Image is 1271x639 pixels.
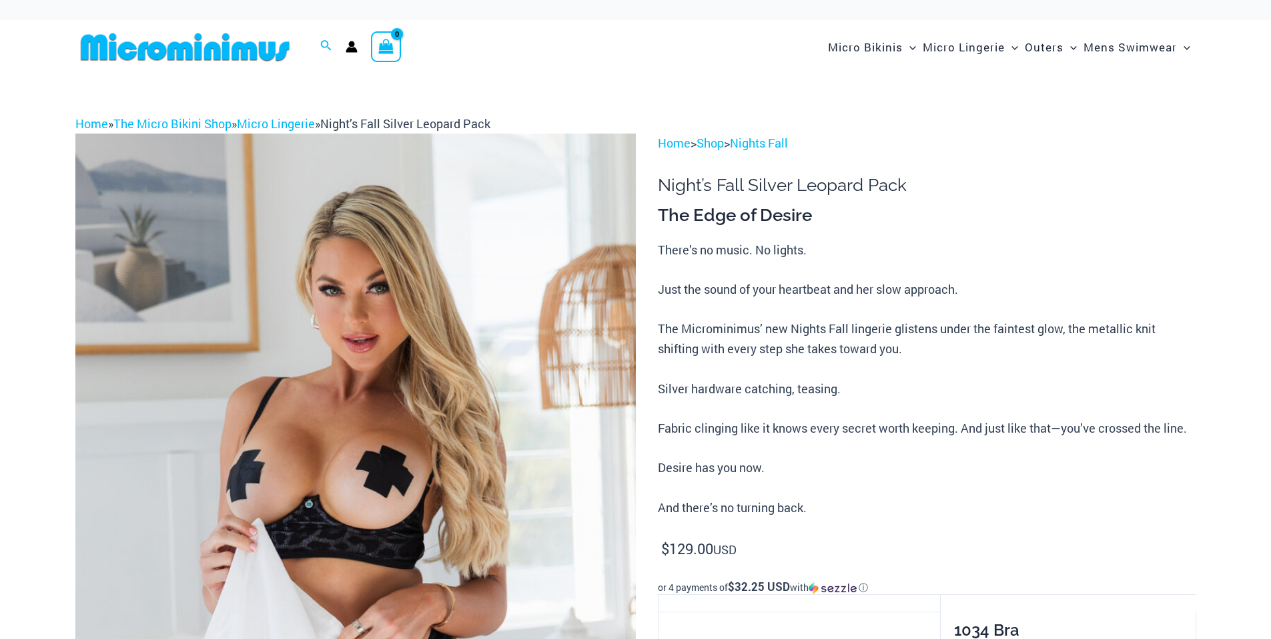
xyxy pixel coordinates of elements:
span: $ [661,539,669,558]
a: Mens SwimwearMenu ToggleMenu Toggle [1080,27,1194,67]
span: $32.25 USD [728,579,790,594]
span: Menu Toggle [1177,30,1190,64]
p: USD [658,539,1196,560]
h3: The Edge of Desire [658,204,1196,227]
a: Home [658,135,691,151]
h1: Night’s Fall Silver Leopard Pack [658,175,1196,196]
p: > > [658,134,1196,154]
a: Micro Lingerie [237,116,315,132]
div: or 4 payments of$32.25 USDwithSezzle Click to learn more about Sezzle [658,581,1196,594]
bdi: 129.00 [661,539,713,558]
a: Nights Fall [730,135,788,151]
a: Home [75,116,108,132]
span: Night’s Fall Silver Leopard Pack [320,116,490,132]
a: Micro LingerieMenu ToggleMenu Toggle [919,27,1021,67]
span: Menu Toggle [903,30,916,64]
img: MM SHOP LOGO FLAT [75,32,295,62]
a: Micro BikinisMenu ToggleMenu Toggle [825,27,919,67]
div: or 4 payments of with [658,581,1196,594]
span: Menu Toggle [1005,30,1018,64]
a: OutersMenu ToggleMenu Toggle [1021,27,1080,67]
a: Shop [697,135,724,151]
a: View Shopping Cart, empty [371,31,402,62]
span: » » » [75,116,490,132]
span: Mens Swimwear [1084,30,1177,64]
span: Micro Lingerie [923,30,1005,64]
a: Account icon link [346,41,358,53]
a: Search icon link [320,38,332,55]
a: The Micro Bikini Shop [113,116,232,132]
img: Sezzle [809,582,857,594]
p: There’s no music. No lights. Just the sound of your heartbeat and her slow approach. The Micromin... [658,240,1196,518]
nav: Site Navigation [823,25,1196,69]
span: Menu Toggle [1064,30,1077,64]
span: Outers [1025,30,1064,64]
span: Micro Bikinis [828,30,903,64]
